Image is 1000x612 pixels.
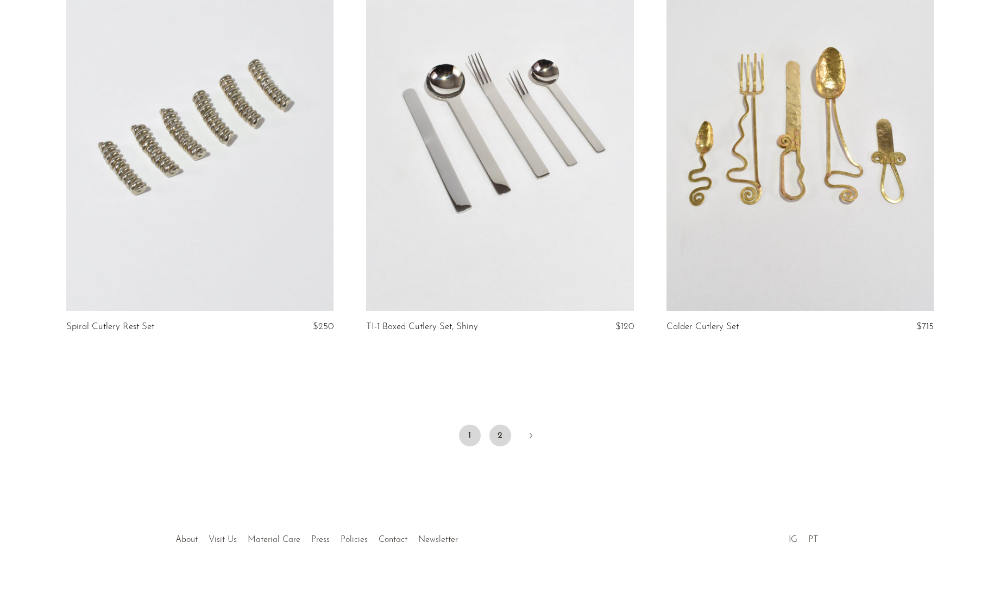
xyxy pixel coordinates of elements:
a: Spiral Cutlery Rest Set [66,322,154,332]
a: IG [789,535,797,544]
ul: Quick links [170,527,463,547]
a: TI-1 Boxed Cutlery Set, Shiny [366,322,478,332]
a: PT [808,535,818,544]
a: Policies [341,535,368,544]
a: About [175,535,198,544]
a: Press [311,535,330,544]
a: Contact [379,535,407,544]
span: $715 [916,322,934,331]
a: Calder Cutlery Set [666,322,739,332]
span: $120 [615,322,634,331]
a: Visit Us [209,535,237,544]
a: Next [520,425,542,449]
ul: Social Medias [783,527,823,547]
a: 2 [489,425,511,446]
span: 1 [459,425,481,446]
a: Material Care [248,535,300,544]
span: $250 [313,322,334,331]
